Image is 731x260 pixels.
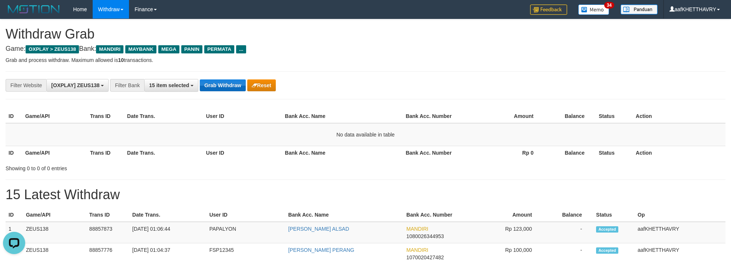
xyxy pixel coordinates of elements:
img: MOTION_logo.png [6,4,62,15]
th: Bank Acc. Number [403,146,467,159]
h4: Game: Bank: [6,45,725,53]
h1: 15 Latest Withdraw [6,187,725,202]
span: ... [236,45,246,53]
th: Bank Acc. Name [285,208,404,222]
span: MANDIRI [406,247,428,253]
td: aafKHETTHAVRY [635,222,725,243]
th: Balance [545,109,596,123]
th: ID [6,109,22,123]
span: 34 [604,2,614,9]
span: 15 item selected [149,82,189,88]
th: ID [6,208,23,222]
th: Status [596,109,633,123]
img: Button%20Memo.svg [578,4,609,15]
span: PERMATA [204,45,234,53]
th: Balance [543,208,593,222]
td: PAPALYON [206,222,285,243]
span: OXPLAY > ZEUS138 [26,45,79,53]
th: User ID [203,146,282,159]
td: Rp 123,000 [467,222,543,243]
button: [OXPLAY] ZEUS138 [46,79,109,92]
th: Trans ID [87,109,124,123]
th: Date Trans. [129,208,206,222]
div: Filter Website [6,79,46,92]
span: MEGA [158,45,179,53]
div: Filter Bank [110,79,144,92]
td: - [543,222,593,243]
div: Showing 0 to 0 of 0 entries [6,162,299,172]
a: [PERSON_NAME] ALSAD [288,226,349,232]
button: 15 item selected [144,79,198,92]
th: Rp 0 [467,146,545,159]
th: Trans ID [87,146,124,159]
span: Copy 1080026344953 to clipboard [406,233,444,239]
th: Bank Acc. Name [282,146,403,159]
a: [PERSON_NAME] PERANG [288,247,354,253]
th: User ID [206,208,285,222]
th: Action [633,146,725,159]
th: ID [6,146,22,159]
td: [DATE] 01:06:44 [129,222,206,243]
span: MANDIRI [96,45,123,53]
span: Accepted [596,226,618,233]
span: Accepted [596,247,618,254]
th: Status [593,208,635,222]
th: Amount [467,208,543,222]
span: MAYBANK [125,45,156,53]
th: Balance [545,146,596,159]
th: Bank Acc. Number [403,208,467,222]
button: Open LiveChat chat widget [3,3,25,25]
button: Reset [247,79,276,91]
th: Status [596,146,633,159]
p: Grab and process withdraw. Maximum allowed is transactions. [6,56,725,64]
img: Feedback.jpg [530,4,567,15]
th: Amount [467,109,545,123]
th: Action [633,109,725,123]
td: 1 [6,222,23,243]
span: [OXPLAY] ZEUS138 [51,82,99,88]
td: ZEUS138 [23,222,86,243]
img: panduan.png [621,4,658,14]
th: Trans ID [86,208,129,222]
span: PANIN [181,45,202,53]
strong: 10 [118,57,124,63]
h1: Withdraw Grab [6,27,725,42]
td: 88857873 [86,222,129,243]
td: No data available in table [6,123,725,146]
span: MANDIRI [406,226,428,232]
th: Date Trans. [124,109,203,123]
th: Game/API [23,208,86,222]
th: Op [635,208,725,222]
th: Game/API [22,146,87,159]
th: Game/API [22,109,87,123]
th: Bank Acc. Number [403,109,467,123]
th: User ID [203,109,282,123]
th: Date Trans. [124,146,203,159]
th: Bank Acc. Name [282,109,403,123]
button: Grab Withdraw [200,79,245,91]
